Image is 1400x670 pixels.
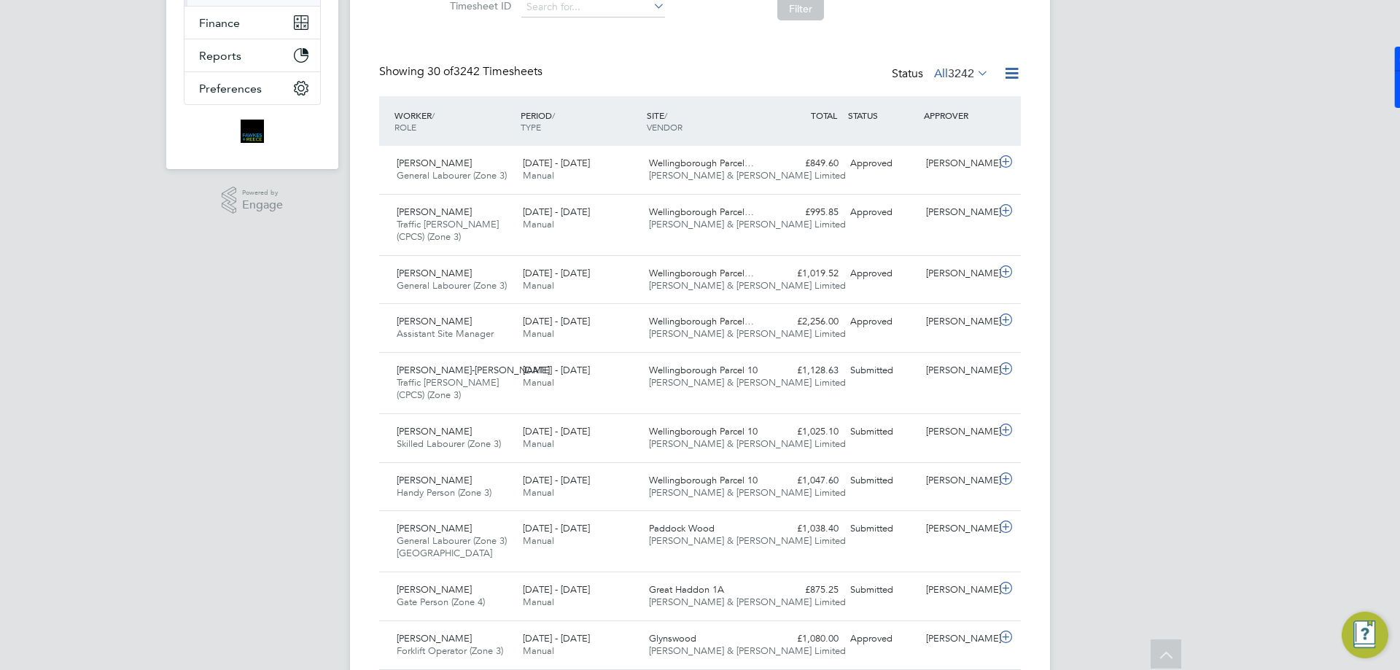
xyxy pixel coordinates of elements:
[523,267,590,279] span: [DATE] - [DATE]
[397,583,472,596] span: [PERSON_NAME]
[397,157,472,169] span: [PERSON_NAME]
[649,364,758,376] span: Wellingborough Parcel 10
[523,315,590,327] span: [DATE] - [DATE]
[552,109,555,121] span: /
[920,310,996,334] div: [PERSON_NAME]
[397,218,499,243] span: Traffic [PERSON_NAME] (CPCS) (Zone 3)
[934,66,989,81] label: All
[427,64,542,79] span: 3242 Timesheets
[649,218,846,230] span: [PERSON_NAME] & [PERSON_NAME] Limited
[523,218,554,230] span: Manual
[769,310,844,334] div: £2,256.00
[394,121,416,133] span: ROLE
[844,517,920,541] div: Submitted
[242,199,283,211] span: Engage
[199,82,262,96] span: Preferences
[664,109,667,121] span: /
[649,327,846,340] span: [PERSON_NAME] & [PERSON_NAME] Limited
[649,279,846,292] span: [PERSON_NAME] & [PERSON_NAME] Limited
[649,157,754,169] span: Wellingborough Parcel…
[769,359,844,383] div: £1,128.63
[649,376,846,389] span: [PERSON_NAME] & [PERSON_NAME] Limited
[397,474,472,486] span: [PERSON_NAME]
[647,121,682,133] span: VENDOR
[397,267,472,279] span: [PERSON_NAME]
[649,522,715,534] span: Paddock Wood
[649,267,754,279] span: Wellingborough Parcel…
[432,109,435,121] span: /
[920,420,996,444] div: [PERSON_NAME]
[649,425,758,437] span: Wellingborough Parcel 10
[184,7,320,39] button: Finance
[649,644,846,657] span: [PERSON_NAME] & [PERSON_NAME] Limited
[920,359,996,383] div: [PERSON_NAME]
[523,376,554,389] span: Manual
[397,596,485,608] span: Gate Person (Zone 4)
[397,534,507,559] span: General Labourer (Zone 3) [GEOGRAPHIC_DATA]
[222,187,284,214] a: Powered byEngage
[769,262,844,286] div: £1,019.52
[397,644,503,657] span: Forklift Operator (Zone 3)
[769,200,844,225] div: £995.85
[769,420,844,444] div: £1,025.10
[397,437,501,450] span: Skilled Labourer (Zone 3)
[184,39,320,71] button: Reports
[769,152,844,176] div: £849.60
[892,64,992,85] div: Status
[397,632,472,644] span: [PERSON_NAME]
[649,206,754,218] span: Wellingborough Parcel…
[844,359,920,383] div: Submitted
[523,644,554,657] span: Manual
[391,102,517,140] div: WORKER
[379,64,545,79] div: Showing
[523,279,554,292] span: Manual
[184,72,320,104] button: Preferences
[397,364,550,376] span: [PERSON_NAME]-[PERSON_NAME]
[397,486,491,499] span: Handy Person (Zone 3)
[397,206,472,218] span: [PERSON_NAME]
[523,206,590,218] span: [DATE] - [DATE]
[184,120,321,143] a: Go to home page
[523,169,554,182] span: Manual
[920,578,996,602] div: [PERSON_NAME]
[769,578,844,602] div: £875.25
[523,327,554,340] span: Manual
[523,596,554,608] span: Manual
[844,310,920,334] div: Approved
[199,49,241,63] span: Reports
[844,420,920,444] div: Submitted
[397,279,507,292] span: General Labourer (Zone 3)
[948,66,974,81] span: 3242
[649,596,846,608] span: [PERSON_NAME] & [PERSON_NAME] Limited
[523,486,554,499] span: Manual
[523,534,554,547] span: Manual
[844,578,920,602] div: Submitted
[1342,612,1388,658] button: Engage Resource Center
[649,632,696,644] span: Glynswood
[521,121,541,133] span: TYPE
[397,169,507,182] span: General Labourer (Zone 3)
[643,102,769,140] div: SITE
[920,469,996,493] div: [PERSON_NAME]
[844,262,920,286] div: Approved
[769,627,844,651] div: £1,080.00
[844,102,920,128] div: STATUS
[844,627,920,651] div: Approved
[397,315,472,327] span: [PERSON_NAME]
[920,152,996,176] div: [PERSON_NAME]
[769,517,844,541] div: £1,038.40
[523,583,590,596] span: [DATE] - [DATE]
[523,364,590,376] span: [DATE] - [DATE]
[523,157,590,169] span: [DATE] - [DATE]
[811,109,837,121] span: TOTAL
[241,120,264,143] img: bromak-logo-retina.png
[523,522,590,534] span: [DATE] - [DATE]
[649,486,846,499] span: [PERSON_NAME] & [PERSON_NAME] Limited
[920,200,996,225] div: [PERSON_NAME]
[920,517,996,541] div: [PERSON_NAME]
[769,469,844,493] div: £1,047.60
[920,102,996,128] div: APPROVER
[397,522,472,534] span: [PERSON_NAME]
[523,425,590,437] span: [DATE] - [DATE]
[523,632,590,644] span: [DATE] - [DATE]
